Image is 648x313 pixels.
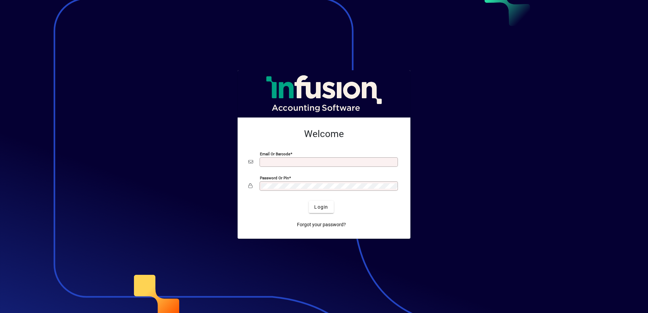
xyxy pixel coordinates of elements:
[314,204,328,211] span: Login
[260,176,289,180] mat-label: Password or Pin
[297,221,346,228] span: Forgot your password?
[294,218,349,231] a: Forgot your password?
[260,152,290,156] mat-label: Email or Barcode
[309,201,333,213] button: Login
[248,128,400,140] h2: Welcome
